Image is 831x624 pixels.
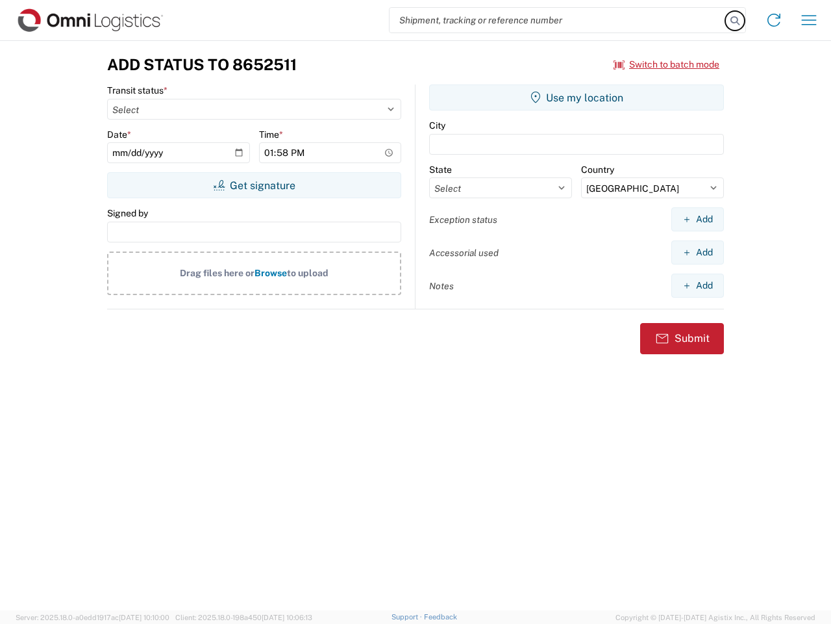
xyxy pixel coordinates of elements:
span: Copyright © [DATE]-[DATE] Agistix Inc., All Rights Reserved [615,612,815,623]
label: Date [107,129,131,140]
label: City [429,120,445,131]
span: Server: 2025.18.0-a0edd1917ac [16,614,169,621]
button: Get signature [107,172,401,198]
button: Add [671,274,724,298]
label: Time [259,129,283,140]
button: Add [671,240,724,265]
label: State [429,164,452,175]
span: [DATE] 10:10:00 [119,614,169,621]
input: Shipment, tracking or reference number [390,8,726,32]
label: Accessorial used [429,247,499,259]
button: Submit [640,323,724,354]
span: [DATE] 10:06:13 [262,614,312,621]
label: Exception status [429,214,497,226]
span: Browse [254,268,287,278]
button: Add [671,207,724,231]
h3: Add Status to 8652511 [107,55,297,74]
a: Feedback [424,613,457,621]
label: Notes [429,280,454,292]
label: Signed by [107,207,148,219]
a: Support [391,613,424,621]
span: Client: 2025.18.0-198a450 [175,614,312,621]
button: Switch to batch mode [614,54,719,75]
span: Drag files here or [180,268,254,278]
span: to upload [287,268,329,278]
label: Transit status [107,84,167,96]
label: Country [581,164,614,175]
button: Use my location [429,84,724,110]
